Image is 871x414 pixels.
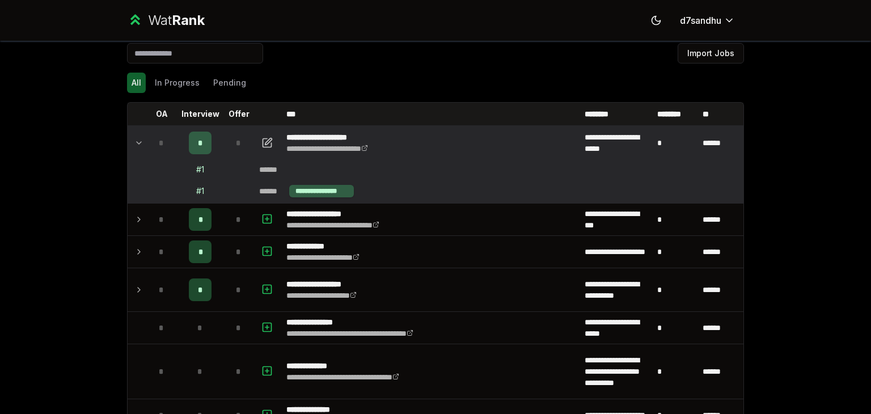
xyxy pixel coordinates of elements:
span: Rank [172,12,205,28]
button: In Progress [150,73,204,93]
div: # 1 [196,185,204,197]
div: Wat [148,11,205,29]
p: OA [156,108,168,120]
p: Interview [181,108,219,120]
a: WatRank [127,11,205,29]
span: d7sandhu [680,14,721,27]
button: Pending [209,73,251,93]
button: Import Jobs [678,43,744,64]
button: d7sandhu [671,10,744,31]
div: # 1 [196,164,204,175]
button: All [127,73,146,93]
p: Offer [229,108,250,120]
